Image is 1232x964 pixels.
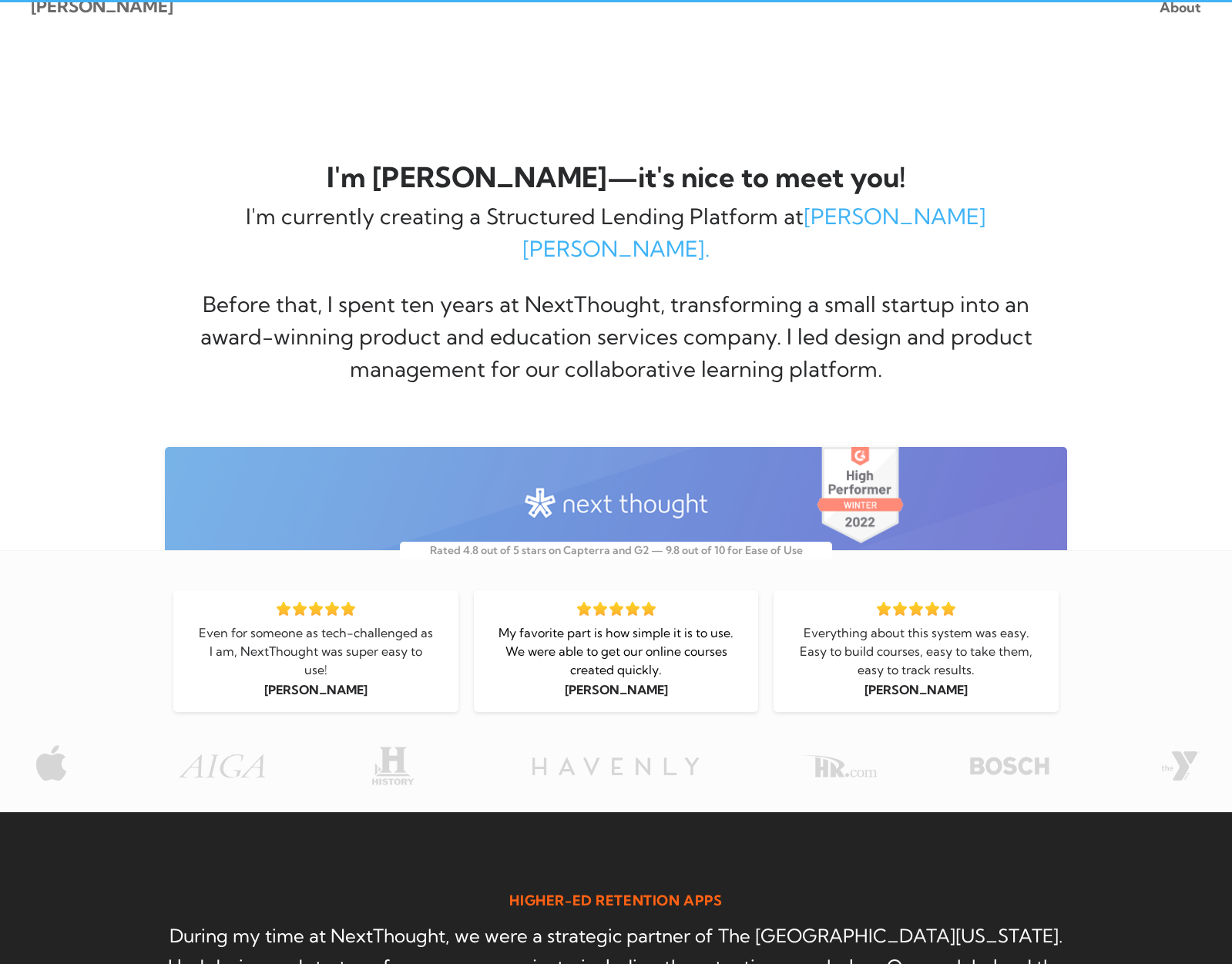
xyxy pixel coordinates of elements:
span: [PERSON_NAME] [264,682,368,697]
p: Even for someone as tech-challenged as I am, NextThought was super easy to use! [196,623,435,679]
a: [PERSON_NAME] [PERSON_NAME]. [522,203,986,262]
span: My favorite part is how simple it is to use. We were able to get our online courses created quickly. [499,625,733,677]
img: ico-5-star-rating-gradient-small2 [877,602,955,616]
span: I'm [PERSON_NAME]—it's nice to meet you! [327,160,906,194]
span: [PERSON_NAME] [864,682,968,697]
p: Everything about this system was easy. Easy to build courses, easy to take them, easy to track re... [797,623,1036,679]
span: HIGHER-ED RETENTION APPS [509,892,722,909]
img: h-logo@2x-2 [350,747,437,785]
img: b-logo@2x-1 [966,752,1053,781]
span: Rated 4.8 out of 5 stars on Capterra and G2 — 9.8 out of 10 for Ease of Use [430,543,803,557]
img: y-logo@2x-2 [1137,747,1224,785]
span: I'm currently creating a Structured Lending Platform at [246,203,986,262]
img: a-logo2@2x-2 [8,744,95,782]
img: hr-logo@2x-1 [795,749,882,784]
span: [PERSON_NAME] [565,682,668,697]
img: ico-5-star-rating-gradient-small2 [577,602,656,616]
img: hv-logo@2x-1 [529,752,703,781]
img: ico-5-star-rating-gradient-small2 [277,602,355,616]
a: NextThought Learning Platform [165,447,1066,920]
img: ai-logo@2x [179,754,266,778]
span: Before that, I spent ten years at NextThought, transforming a small startup into an award-winning... [200,291,1032,382]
